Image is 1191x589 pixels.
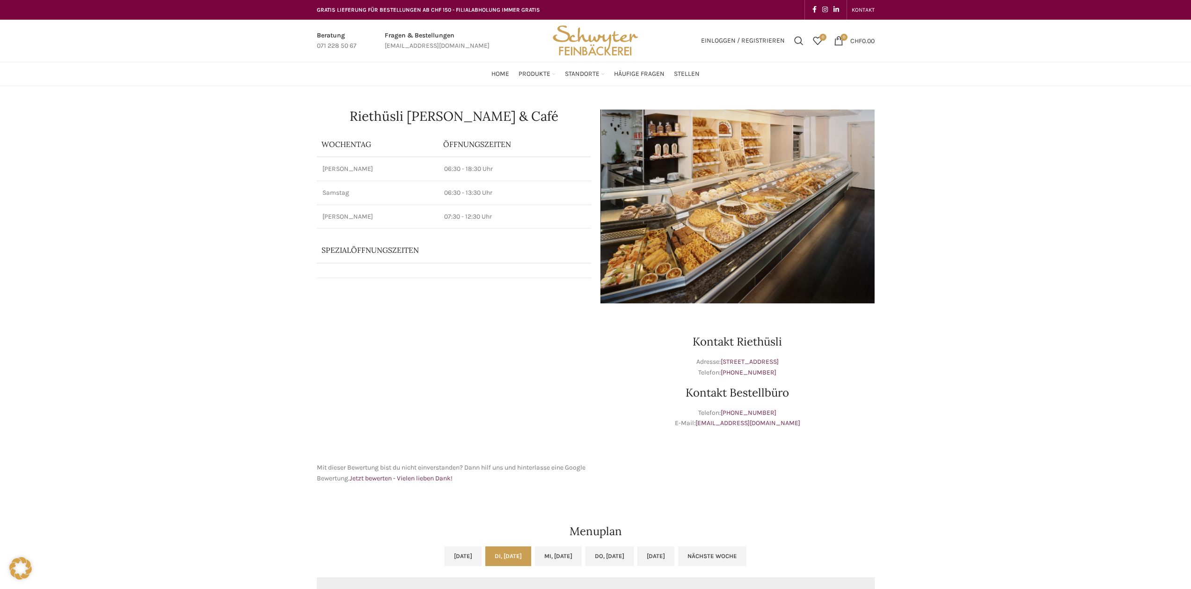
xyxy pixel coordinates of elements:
[444,212,585,221] p: 07:30 - 12:30 Uhr
[600,357,875,378] p: Adresse: Telefon:
[565,70,599,79] span: Standorte
[701,37,785,44] span: Einloggen / Registrieren
[317,526,875,537] h2: Menuplan
[808,31,827,50] a: 0
[614,65,665,83] a: Häufige Fragen
[321,245,560,255] p: Spezialöffnungszeiten
[491,70,509,79] span: Home
[808,31,827,50] div: Meine Wunschliste
[317,7,540,13] span: GRATIS LIEFERUNG FÜR BESTELLUNGEN AB CHF 150 - FILIALABHOLUNG IMMER GRATIS
[831,3,842,16] a: Linkedin social link
[674,70,700,79] span: Stellen
[350,474,453,482] a: Jetzt bewerten - Vielen lieben Dank!
[789,31,808,50] a: Suchen
[322,188,433,198] p: Samstag
[721,368,776,376] a: [PHONE_NUMBER]
[829,31,879,50] a: 0 CHF0.00
[485,546,531,566] a: Di, [DATE]
[850,37,862,44] span: CHF
[721,409,776,417] a: [PHONE_NUMBER]
[721,358,779,366] a: [STREET_ADDRESS]
[696,31,789,50] a: Einloggen / Registrieren
[317,463,591,484] p: Mit dieser Bewertung bist du nicht einverstanden? Dann hilf uns und hinterlasse eine Google Bewer...
[847,0,879,19] div: Secondary navigation
[549,20,641,62] img: Bäckerei Schwyter
[312,65,879,83] div: Main navigation
[322,212,433,221] p: [PERSON_NAME]
[600,336,875,347] h2: Kontakt Riethüsli
[850,37,875,44] bdi: 0.00
[317,30,357,52] a: Infobox link
[852,7,875,13] span: KONTAKT
[600,387,875,398] h2: Kontakt Bestellbüro
[549,36,641,44] a: Site logo
[852,0,875,19] a: KONTAKT
[443,139,586,149] p: ÖFFNUNGSZEITEN
[385,30,490,52] a: Infobox link
[317,110,591,123] h1: Riethüsli [PERSON_NAME] & Café
[519,65,555,83] a: Produkte
[840,34,848,41] span: 0
[444,188,585,198] p: 06:30 - 13:30 Uhr
[819,3,831,16] a: Instagram social link
[614,70,665,79] span: Häufige Fragen
[444,164,585,174] p: 06:30 - 18:30 Uhr
[585,546,634,566] a: Do, [DATE]
[600,408,875,429] p: Telefon: E-Mail:
[322,164,433,174] p: [PERSON_NAME]
[519,70,550,79] span: Produkte
[321,139,434,149] p: Wochentag
[678,546,746,566] a: Nächste Woche
[491,65,509,83] a: Home
[810,3,819,16] a: Facebook social link
[535,546,582,566] a: Mi, [DATE]
[317,313,591,453] iframe: bäckerei schwyter riethüsli
[565,65,605,83] a: Standorte
[445,546,482,566] a: [DATE]
[674,65,700,83] a: Stellen
[637,546,674,566] a: [DATE]
[819,34,826,41] span: 0
[695,419,800,427] a: [EMAIL_ADDRESS][DOMAIN_NAME]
